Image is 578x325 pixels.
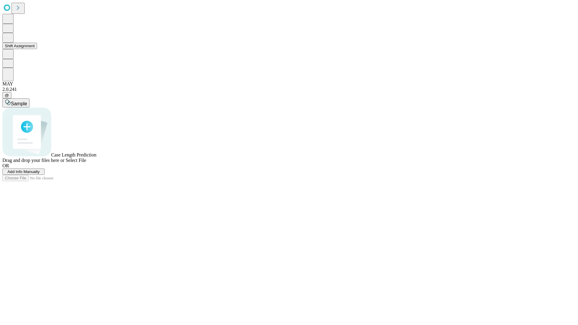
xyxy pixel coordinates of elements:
[2,98,30,107] button: Sample
[2,169,45,175] button: Add Info Manually
[2,87,576,92] div: 2.0.241
[2,163,9,168] span: OR
[2,92,11,98] button: @
[2,158,64,163] span: Drag and drop your files here or
[66,158,86,163] span: Select File
[2,81,576,87] div: MAY
[2,43,37,49] button: Shift Assignment
[11,101,27,106] span: Sample
[51,152,96,157] span: Case Length Prediction
[5,93,9,97] span: @
[8,169,40,174] span: Add Info Manually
